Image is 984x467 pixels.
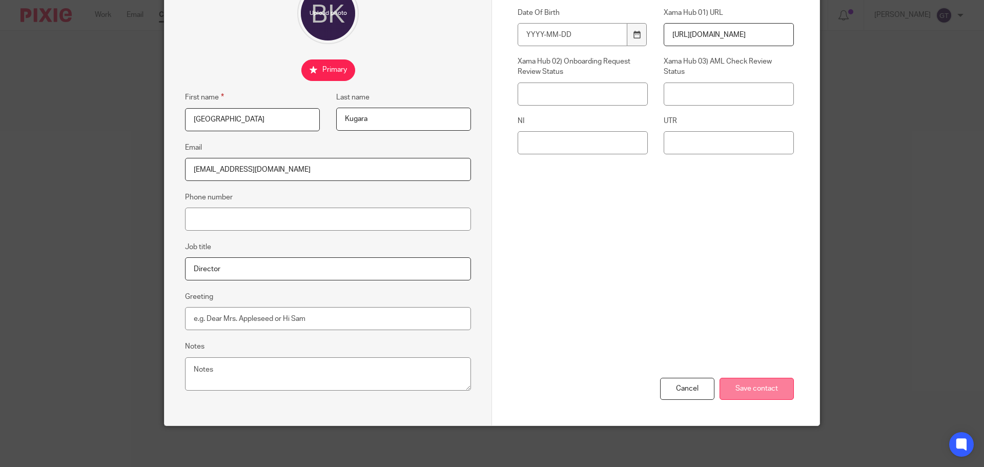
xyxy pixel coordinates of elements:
[720,378,794,400] input: Save contact
[518,23,627,46] input: YYYY-MM-DD
[518,56,648,77] label: Xama Hub 02) Onboarding Request Review Status
[185,91,224,103] label: First name
[660,378,714,400] div: Cancel
[185,242,211,252] label: Job title
[664,56,794,77] label: Xama Hub 03) AML Check Review Status
[518,8,648,18] label: Date Of Birth
[518,116,648,126] label: NI
[336,92,370,103] label: Last name
[185,143,202,153] label: Email
[664,116,794,126] label: UTR
[185,307,471,330] input: e.g. Dear Mrs. Appleseed or Hi Sam
[185,341,204,352] label: Notes
[664,8,794,18] label: Xama Hub 01) URL
[185,292,213,302] label: Greeting
[185,192,233,202] label: Phone number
